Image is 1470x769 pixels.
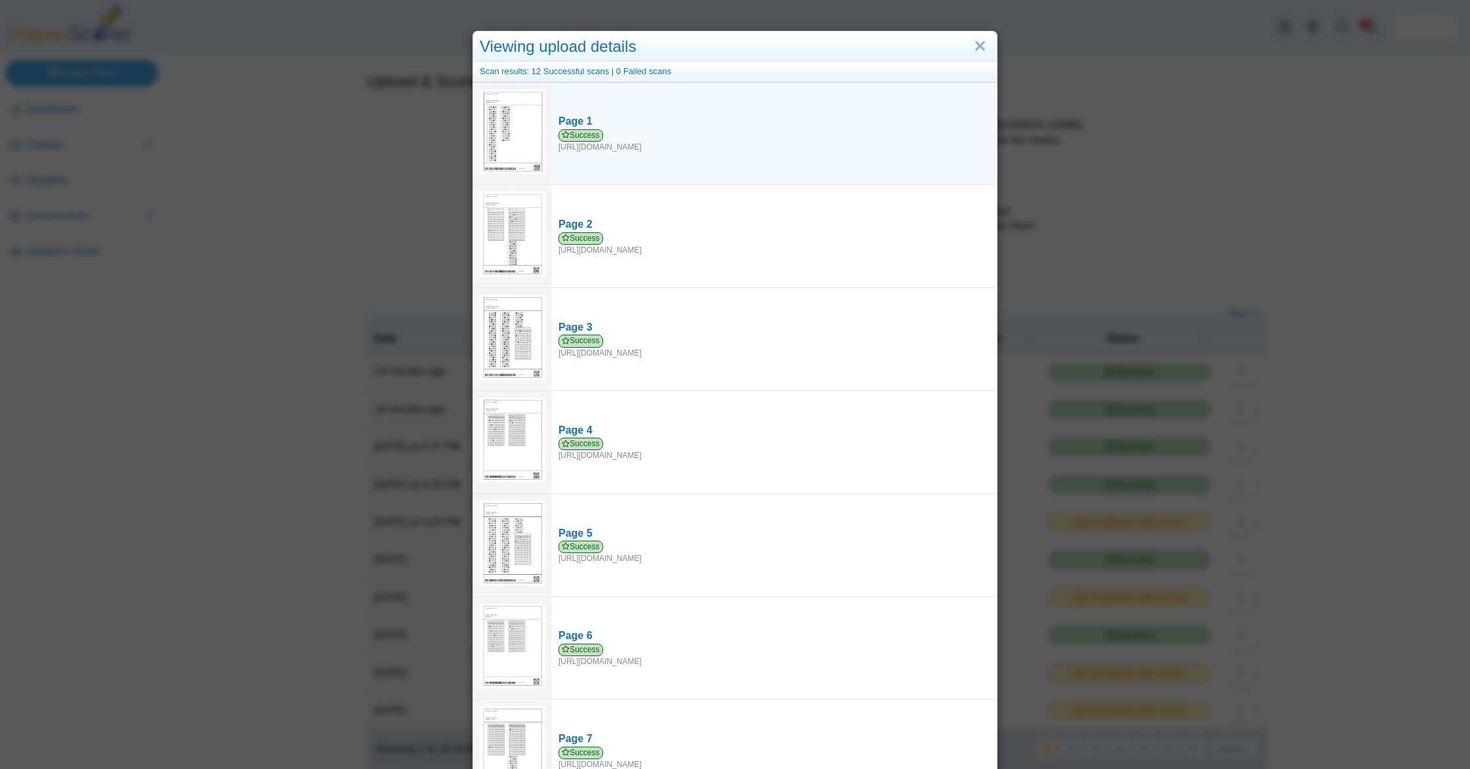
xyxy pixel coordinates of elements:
a: Page 3 Success [URL][DOMAIN_NAME] [552,314,997,365]
div: [URL][DOMAIN_NAME] [558,232,990,256]
div: Page 7 [558,732,990,746]
div: [URL][DOMAIN_NAME] [558,438,990,461]
img: 3112815_AUGUST_11_2025T20_5_32_446000000.jpeg [480,89,545,174]
div: Page 6 [558,629,990,643]
div: [URL][DOMAIN_NAME] [558,335,990,358]
div: Page 3 [558,320,990,335]
span: Success [558,644,603,656]
div: [URL][DOMAIN_NAME] [558,541,990,564]
a: Page 2 Success [URL][DOMAIN_NAME] [552,211,997,262]
a: Page 5 Success [URL][DOMAIN_NAME] [552,520,997,571]
img: 3112818_AUGUST_11_2025T20_5_38_574000000.jpeg [480,501,545,585]
a: Close [970,35,990,58]
span: Success [558,541,603,553]
span: Success [558,438,603,450]
a: Page 4 Success [URL][DOMAIN_NAME] [552,417,997,468]
div: Page 4 [558,423,990,438]
div: Viewing upload details [473,31,997,62]
div: [URL][DOMAIN_NAME] [558,129,990,153]
a: Page 6 Success [URL][DOMAIN_NAME] [552,622,997,673]
span: Success [558,129,603,142]
div: Scan results: 12 Successful scans | 0 Failed scans [473,62,997,82]
span: Success [558,232,603,245]
div: [URL][DOMAIN_NAME] [558,644,990,667]
img: 3112818_AUGUST_11_2025T20_6_59_949000000.jpeg [480,604,545,688]
div: Page 1 [558,114,990,129]
img: 3112815_AUGUST_11_2025T20_5_36_603000000.jpeg [480,295,545,379]
div: Page 2 [558,217,990,232]
span: Success [558,335,603,347]
div: Page 5 [558,526,990,541]
span: Success [558,747,603,759]
img: 3112815_AUGUST_11_2025T20_6_59_673000000.jpeg [480,398,545,482]
a: Page 1 Success [URL][DOMAIN_NAME] [552,108,997,159]
img: 3112815_AUGUST_11_2025T20_6_56_346000000.jpeg [480,192,545,276]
